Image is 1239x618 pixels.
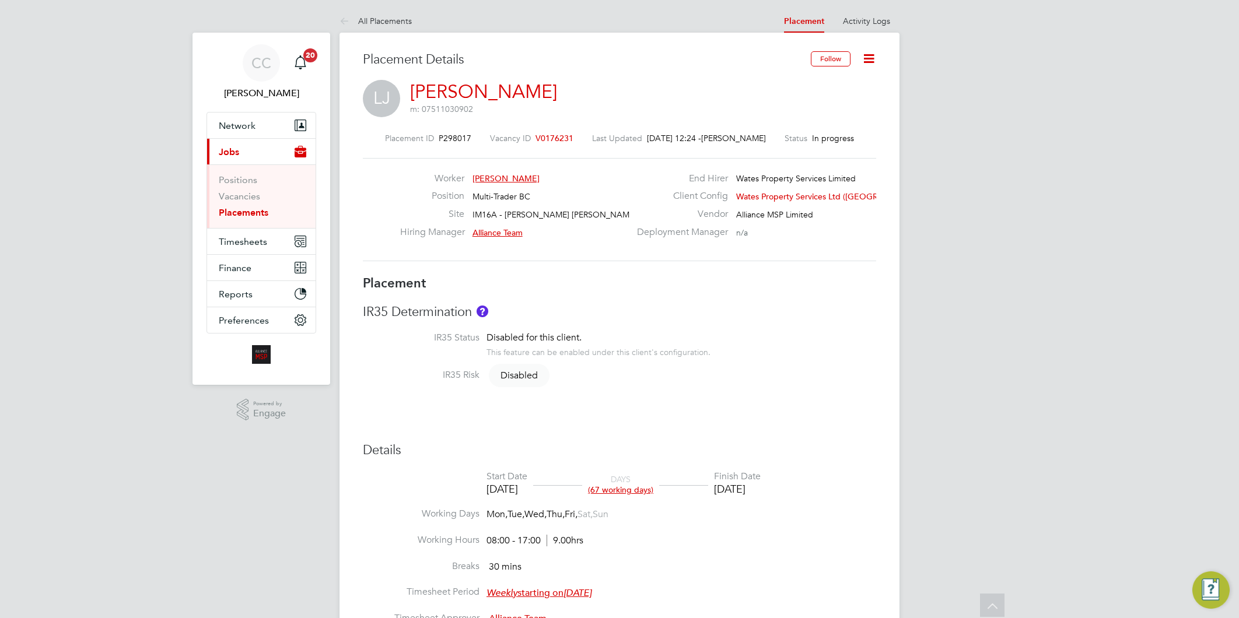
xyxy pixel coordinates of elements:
span: [PERSON_NAME] [701,133,766,143]
img: alliancemsp-logo-retina.png [252,345,271,364]
span: Network [219,120,256,131]
span: CC [251,55,271,71]
a: Placement [784,16,824,26]
div: 08:00 - 17:00 [487,535,583,547]
button: About IR35 [477,306,488,317]
h3: Details [363,442,876,459]
a: Powered byEngage [237,399,286,421]
span: [PERSON_NAME] [473,173,540,184]
button: Follow [811,51,850,66]
button: Network [207,113,316,138]
span: Disabled [489,364,549,387]
span: P298017 [439,133,471,143]
span: IM16A - [PERSON_NAME] [PERSON_NAME] - WORKWISE- North… [473,209,723,220]
label: Vendor [630,208,728,220]
span: 20 [303,48,317,62]
span: Claire Compton [206,86,316,100]
a: Activity Logs [843,16,890,26]
label: Working Hours [363,534,480,546]
button: Reports [207,281,316,307]
span: 30 mins [489,561,521,573]
div: This feature can be enabled under this client's configuration. [487,344,710,357]
span: starting on [487,587,591,599]
nav: Main navigation [192,33,330,385]
button: Preferences [207,307,316,333]
label: Working Days [363,508,480,520]
span: [DATE] 12:24 - [647,133,701,143]
span: In progress [812,133,854,143]
span: n/a [736,227,748,238]
b: Placement [363,275,426,291]
a: Vacancies [219,191,260,202]
label: Placement ID [385,133,434,143]
span: Disabled for this client. [487,332,582,343]
label: Position [400,190,464,202]
span: Finance [219,262,251,273]
label: Status [785,133,807,143]
div: [DATE] [487,482,527,496]
em: Weekly [487,587,517,599]
a: [PERSON_NAME] [410,80,557,103]
span: LJ [363,80,400,117]
button: Engage Resource Center [1192,571,1230,609]
span: V0176231 [535,133,573,143]
span: Reports [219,289,253,300]
h3: Placement Details [363,51,802,68]
span: Preferences [219,315,269,326]
a: CC[PERSON_NAME] [206,44,316,100]
span: 9.00hrs [547,535,583,546]
span: Thu, [547,508,565,520]
a: Placements [219,207,268,218]
span: Multi-Trader BC [473,191,530,202]
label: IR35 Status [363,332,480,344]
div: Finish Date [714,470,761,483]
label: Site [400,208,464,220]
h3: IR35 Determination [363,304,876,321]
span: Alliance Team [473,227,523,238]
span: Wates Property Services Ltd ([GEOGRAPHIC_DATA]… [736,191,937,202]
label: Timesheet Period [363,586,480,598]
span: Mon, [487,508,508,520]
div: [DATE] [714,482,761,496]
span: Sun [593,508,608,520]
label: Deployment Manager [630,226,728,238]
label: Worker [400,173,464,185]
label: Breaks [363,560,480,573]
a: Positions [219,174,257,185]
span: Wed, [524,508,547,520]
label: Vacancy ID [490,133,531,143]
label: End Hirer [630,173,728,185]
span: m: 07511030902 [410,104,473,114]
span: Timesheets [219,236,267,247]
div: Jobs [207,164,316,228]
span: Powered by [253,399,286,409]
em: [DATE] [563,587,591,599]
button: Jobs [207,139,316,164]
label: Hiring Manager [400,226,464,238]
span: Wates Property Services Limited [736,173,856,184]
label: Last Updated [592,133,642,143]
span: Alliance MSP Limited [736,209,813,220]
label: IR35 Risk [363,369,480,381]
a: All Placements [339,16,412,26]
a: Go to home page [206,345,316,364]
button: Finance [207,255,316,280]
span: (67 working days) [588,484,653,495]
span: Fri, [565,508,577,520]
button: Timesheets [207,229,316,254]
div: Start Date [487,470,527,483]
span: Jobs [219,146,239,157]
span: Tue, [508,508,524,520]
span: Sat, [577,508,593,520]
div: DAYS [582,474,659,495]
label: Client Config [630,190,728,202]
span: Engage [253,409,286,419]
a: 20 [289,44,312,82]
